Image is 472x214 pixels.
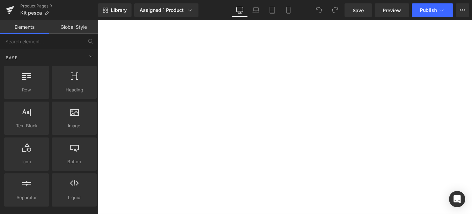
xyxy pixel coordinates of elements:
[49,20,98,34] a: Global Style
[383,7,401,14] span: Preview
[6,194,47,201] span: Separator
[312,3,326,17] button: Undo
[54,86,95,93] span: Heading
[248,3,264,17] a: Laptop
[54,158,95,165] span: Button
[328,3,342,17] button: Redo
[412,3,453,17] button: Publish
[5,55,18,61] span: Base
[375,3,409,17] a: Preview
[54,122,95,129] span: Image
[420,7,437,13] span: Publish
[456,3,469,17] button: More
[449,191,465,207] div: Open Intercom Messenger
[98,3,132,17] a: New Library
[353,7,364,14] span: Save
[111,7,127,13] span: Library
[6,122,47,129] span: Text Block
[20,3,98,9] a: Product Pages
[232,3,248,17] a: Desktop
[6,158,47,165] span: Icon
[264,3,280,17] a: Tablet
[54,194,95,201] span: Liquid
[280,3,297,17] a: Mobile
[20,10,42,16] span: Kit pesca
[140,7,193,14] div: Assigned 1 Product
[6,86,47,93] span: Row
